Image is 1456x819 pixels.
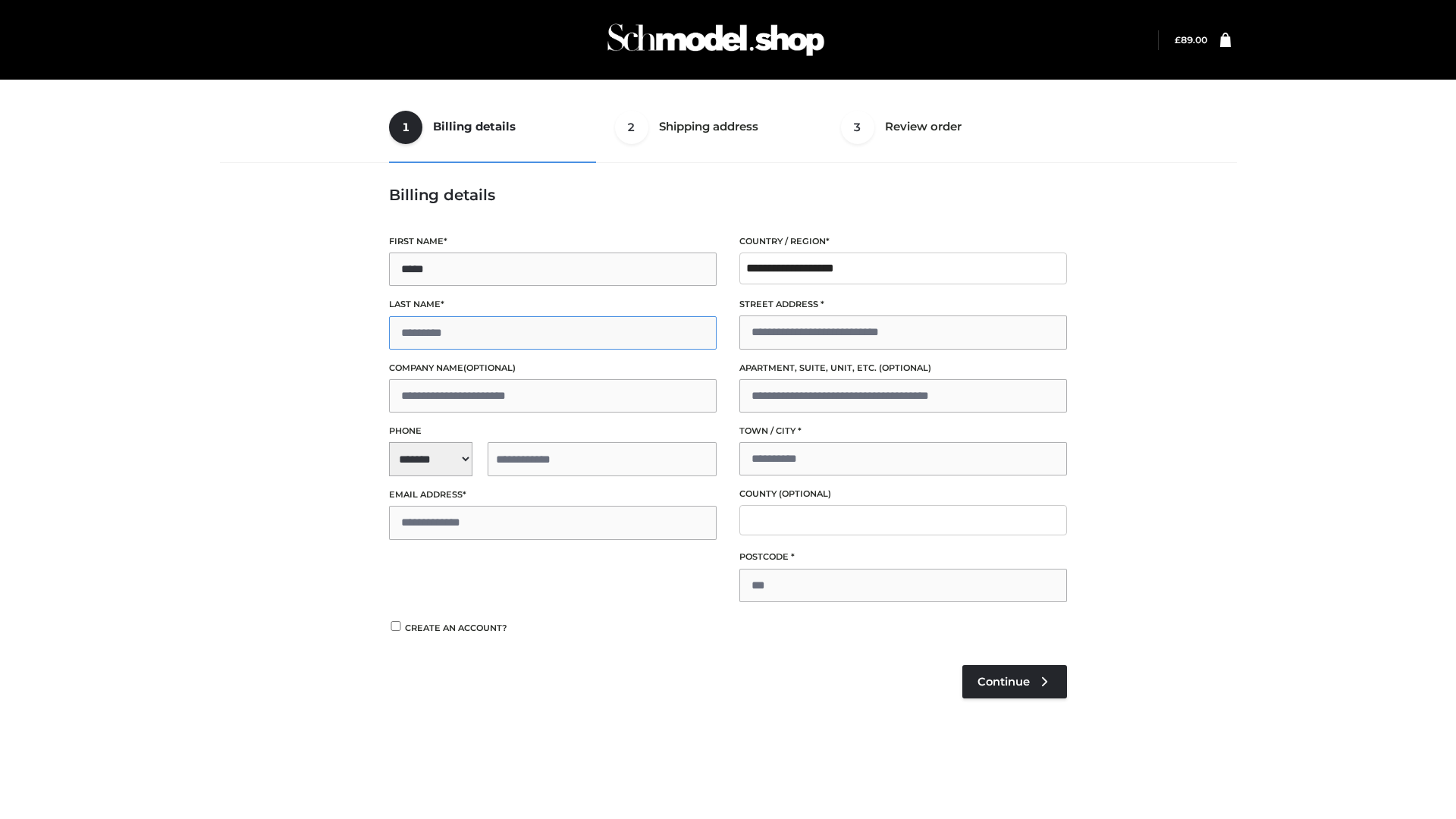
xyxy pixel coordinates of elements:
span: Continue [977,675,1030,689]
img: Schmodel Admin 964 [602,10,830,70]
label: Apartment, suite, unit, etc. [739,361,1067,375]
label: Phone [389,424,717,438]
span: (optional) [463,362,516,373]
bdi: 89.00 [1175,34,1207,45]
h3: Billing details [389,186,1067,204]
label: Email address [389,488,717,502]
input: Create an account? [389,621,403,631]
label: Last name [389,297,717,312]
a: Continue [962,665,1067,698]
span: (optional) [779,488,831,499]
label: Street address [739,297,1067,312]
label: Town / City [739,424,1067,438]
label: Country / Region [739,234,1067,249]
label: Company name [389,361,717,375]
label: First name [389,234,717,249]
span: Create an account? [405,623,507,633]
label: Postcode [739,550,1067,564]
a: £89.00 [1175,34,1207,45]
span: £ [1175,34,1181,45]
span: (optional) [879,362,931,373]
label: County [739,487,1067,501]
